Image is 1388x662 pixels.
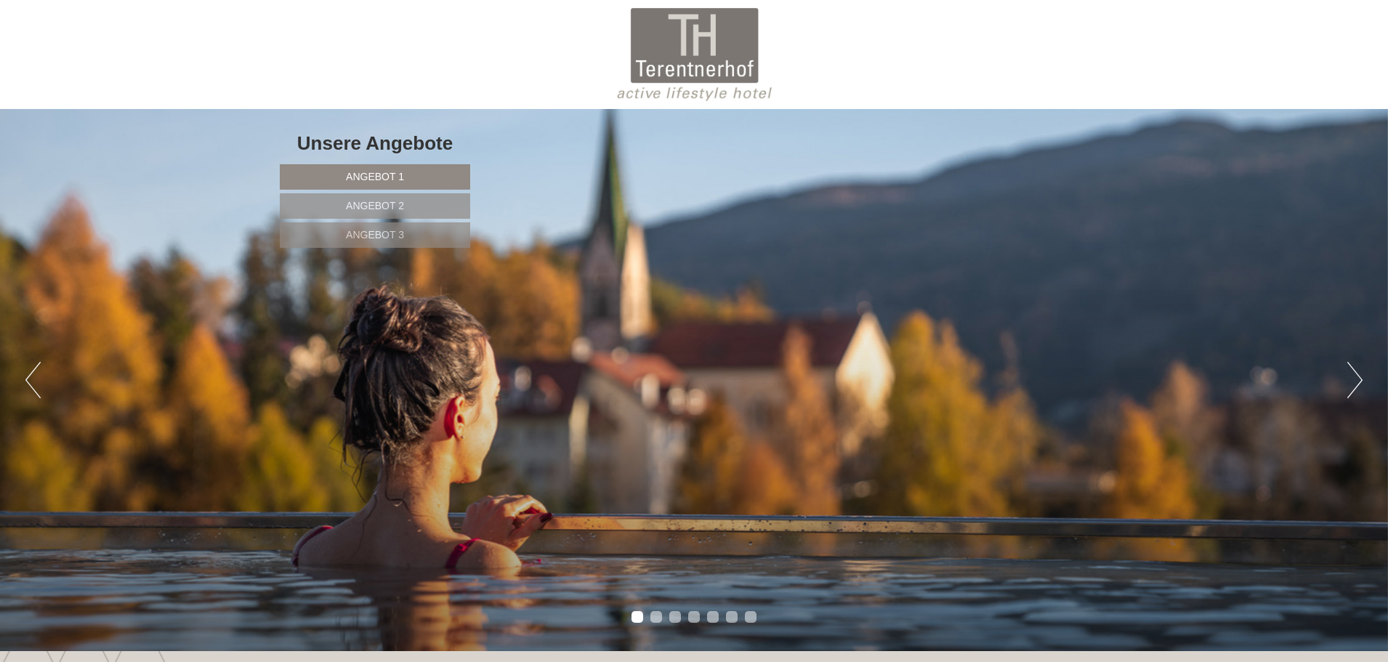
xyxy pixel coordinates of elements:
[346,229,404,241] span: Angebot 3
[280,130,470,157] div: Unsere Angebote
[1347,362,1363,398] button: Next
[346,200,404,211] span: Angebot 2
[25,362,41,398] button: Previous
[346,171,404,182] span: Angebot 1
